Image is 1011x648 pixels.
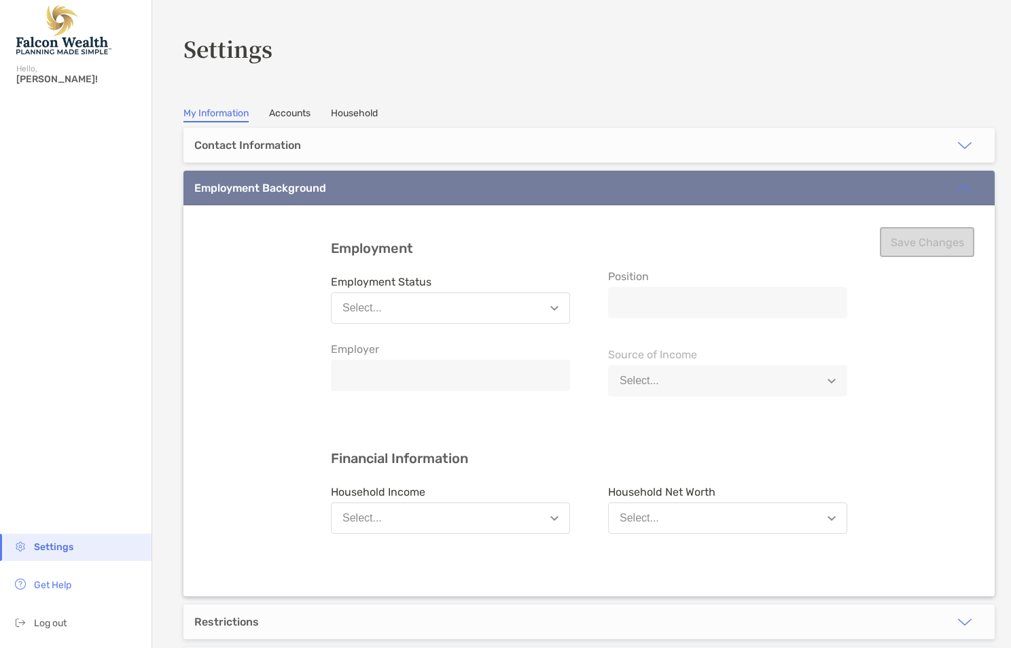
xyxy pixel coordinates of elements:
[608,270,847,283] span: Position
[608,365,847,396] button: Select...
[957,180,973,197] img: icon arrow
[34,579,71,591] span: Get Help
[331,241,847,256] h3: Employment
[194,615,259,628] div: Restrictions
[331,502,570,534] button: Select...
[331,451,847,466] h3: Financial Information
[620,512,659,524] div: Select...
[12,614,29,630] img: logout icon
[550,306,558,311] img: Open dropdown arrow
[608,348,847,361] span: Source of Income
[12,538,29,554] img: settings icon
[331,107,378,122] a: Household
[12,576,29,592] img: get-help icon
[194,182,326,194] div: Employment Background
[194,139,301,152] div: Contact Information
[332,370,569,381] input: Employer
[269,107,311,122] a: Accounts
[183,107,249,122] a: My Information
[828,516,836,521] img: Open dropdown arrow
[342,302,382,314] div: Select...
[609,297,847,309] input: Position
[16,5,111,54] img: Falcon Wealth Planning Logo
[957,614,973,630] img: icon arrow
[957,137,973,154] img: icon arrow
[608,485,847,498] span: Household Net Worth
[828,379,836,383] img: Open dropdown arrow
[550,516,558,521] img: Open dropdown arrow
[16,73,143,85] span: [PERSON_NAME]!
[620,375,659,387] div: Select...
[34,541,73,553] span: Settings
[608,502,847,534] button: Select...
[331,292,570,324] button: Select...
[34,617,67,629] span: Log out
[331,485,570,498] span: Household Income
[331,275,570,288] span: Employment Status
[183,33,995,64] h3: Settings
[331,343,570,356] span: Employer
[342,512,382,524] div: Select...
